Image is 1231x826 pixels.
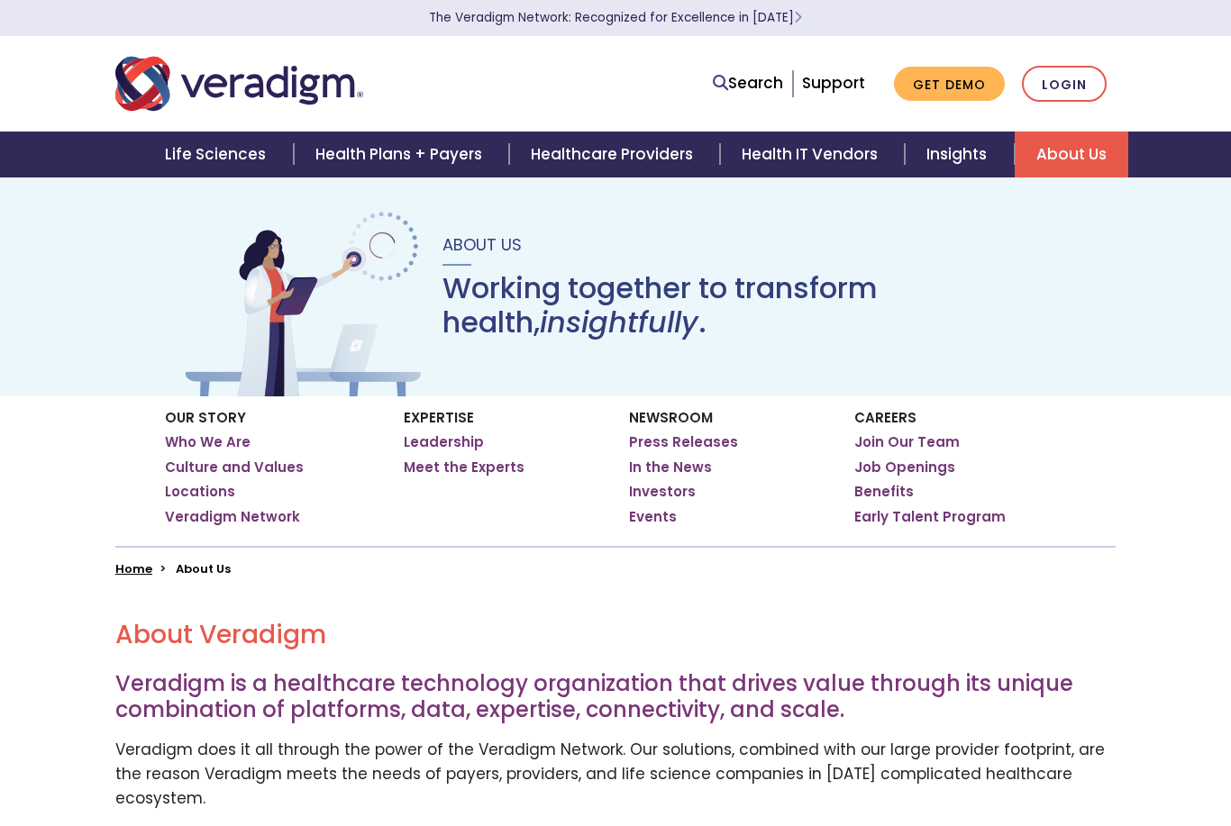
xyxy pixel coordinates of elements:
a: Early Talent Program [854,508,1006,526]
a: Join Our Team [854,433,960,451]
a: Leadership [404,433,484,451]
a: Who We Are [165,433,251,451]
a: About Us [1015,132,1128,177]
a: Health IT Vendors [720,132,905,177]
a: Search [713,71,783,95]
a: Health Plans + Payers [294,132,509,177]
a: The Veradigm Network: Recognized for Excellence in [DATE]Learn More [429,9,802,26]
a: Press Releases [629,433,738,451]
span: About Us [442,233,522,256]
a: Home [115,560,152,577]
a: Healthcare Providers [509,132,720,177]
a: Benefits [854,483,914,501]
a: Culture and Values [165,458,304,477]
a: Locations [165,483,235,501]
a: Get Demo [894,67,1005,102]
a: Job Openings [854,458,955,477]
a: In the News [629,458,712,477]
img: Veradigm logo [115,54,363,113]
p: Veradigm does it all through the power of the Veradigm Network. Our solutions, combined with our ... [115,738,1116,812]
h2: About Veradigm [115,620,1116,650]
a: Support [802,72,865,94]
a: Life Sciences [143,132,293,177]
a: Insights [905,132,1014,177]
span: Learn More [794,9,802,26]
em: insightfully [540,302,698,342]
a: Investors [629,483,696,501]
a: Meet the Experts [404,458,524,477]
a: Login [1022,66,1107,103]
h1: Working together to transform health, . [442,271,1052,340]
a: Events [629,508,677,526]
a: Veradigm Network [165,508,300,526]
h3: Veradigm is a healthcare technology organization that drives value through its unique combination... [115,671,1116,723]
